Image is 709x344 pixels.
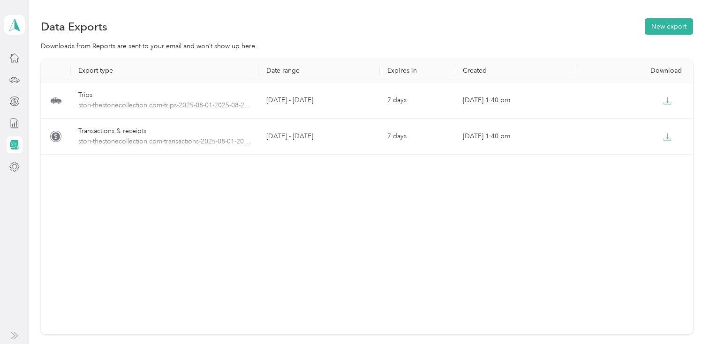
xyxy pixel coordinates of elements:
div: Transactions & receipts [78,126,251,136]
td: [DATE] - [DATE] [259,119,380,155]
th: Date range [259,59,380,82]
div: Trips [78,90,251,100]
td: [DATE] 1:40 pm [455,82,576,119]
th: Expires in [380,59,455,82]
th: Created [455,59,576,82]
th: Export type [71,59,258,82]
iframe: Everlance-gr Chat Button Frame [656,292,709,344]
td: 7 days [380,82,455,119]
h1: Data Exports [41,22,107,31]
span: stori-thestonecollection.com-transactions-2025-08-01-2025-08-29.pdf [78,136,251,147]
td: [DATE] - [DATE] [259,82,380,119]
div: Downloads from Reports are sent to your email and won’t show up here. [41,41,693,51]
button: New export [645,18,693,35]
td: 7 days [380,119,455,155]
td: [DATE] 1:40 pm [455,119,576,155]
div: Download [584,67,690,75]
span: stori-thestonecollection.com-trips-2025-08-01-2025-08-29.pdf [78,100,251,111]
